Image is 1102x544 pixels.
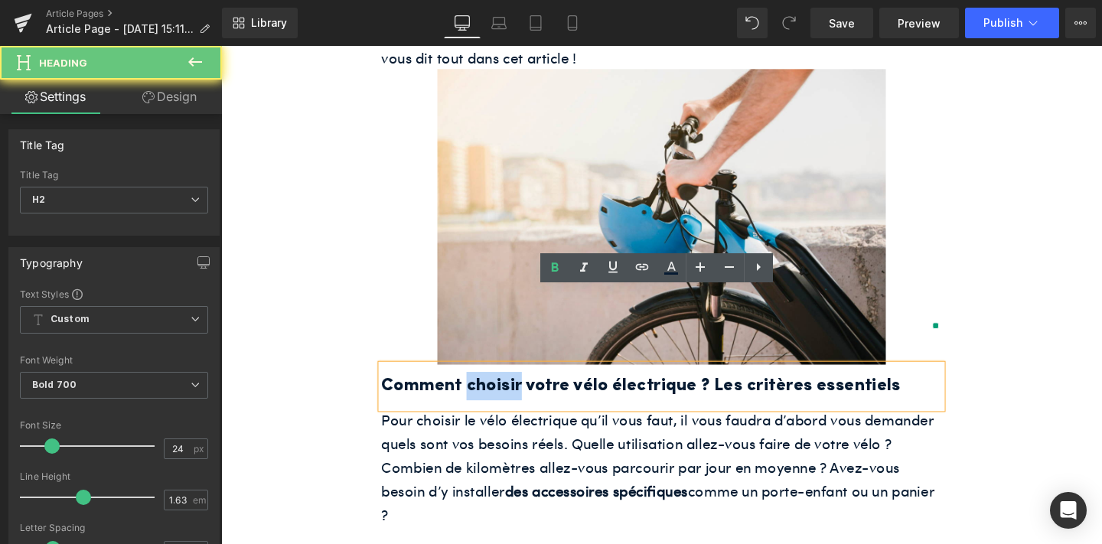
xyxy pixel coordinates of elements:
div: Text Styles [20,288,208,300]
div: Typography [20,248,83,269]
span: em [193,495,206,505]
button: Undo [737,8,768,38]
div: Line Height [20,471,208,482]
b: Bold 700 [32,379,77,390]
span: Heading [39,57,87,69]
button: More [1065,8,1096,38]
a: New Library [222,8,298,38]
div: Title Tag [20,130,65,151]
h2: Comment choisir votre vélo électrique ? Les critères essentiels [168,343,758,373]
button: Redo [774,8,804,38]
a: Preview [879,8,959,38]
a: Tablet [517,8,554,38]
a: Mobile [554,8,591,38]
img: Le vélo parfait pour faire du vélotaf à Paris [227,24,699,335]
a: Design [114,80,225,114]
a: Desktop [444,8,481,38]
a: des accessoires spécifiques [298,457,491,478]
div: Font Size [20,420,208,431]
span: Publish [983,17,1022,29]
span: Preview [898,15,941,31]
b: Custom [51,313,90,326]
span: Pour choisir le vélo électrique qu’il vous faut, il vous faudra d’abord vous demander quels sont ... [168,383,750,503]
div: Open Intercom Messenger [1050,492,1087,529]
button: Publish [965,8,1059,38]
span: Article Page - [DATE] 15:11:27 [46,23,193,35]
span: px [193,444,206,454]
div: Title Tag [20,170,208,181]
div: Font Weight [20,355,208,366]
a: Article Pages [46,8,222,20]
a: Laptop [481,8,517,38]
div: Letter Spacing [20,523,208,533]
span: Library [251,16,287,30]
b: H2 [32,194,45,205]
span: Save [829,15,855,31]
